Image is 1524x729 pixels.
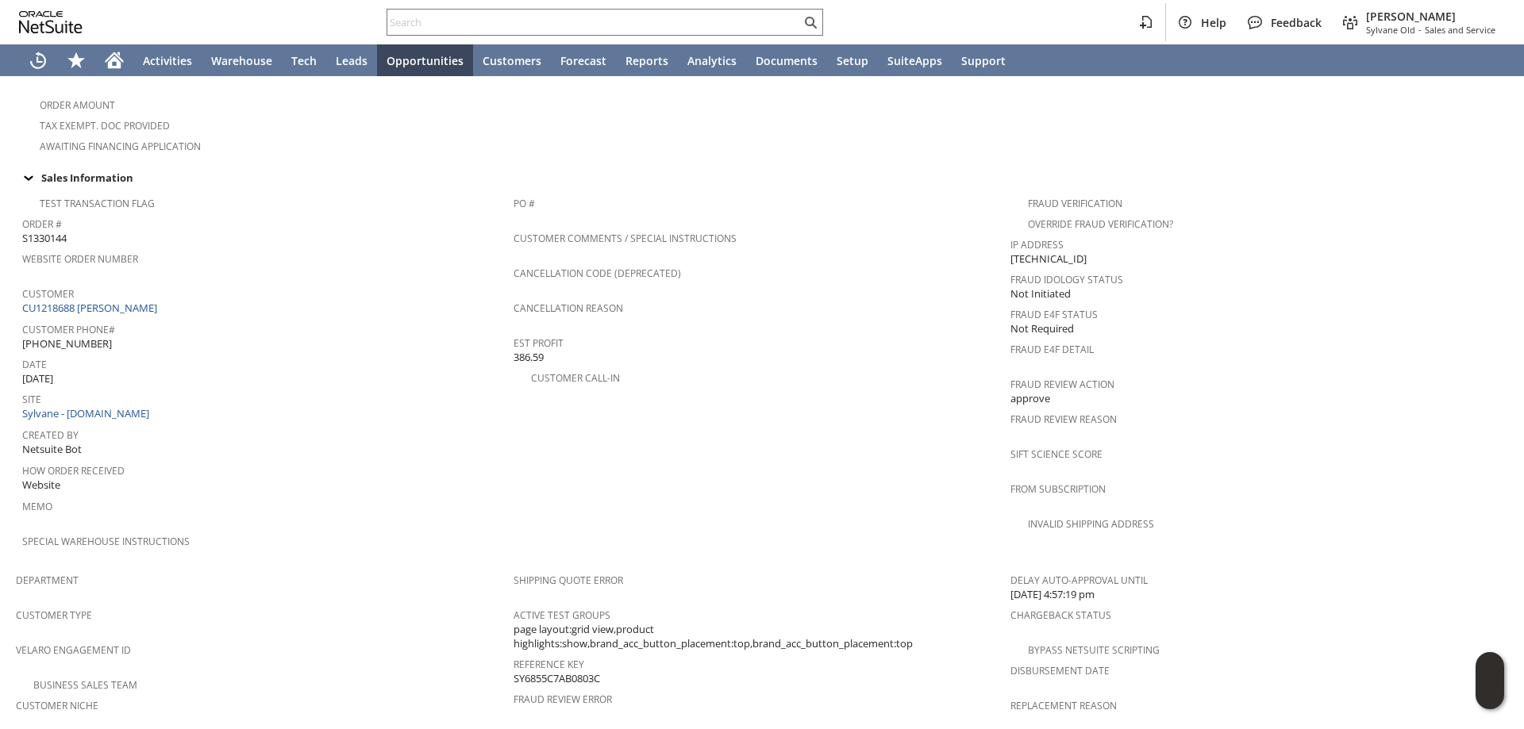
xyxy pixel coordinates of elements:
[483,53,541,68] span: Customers
[746,44,827,76] a: Documents
[531,371,620,385] a: Customer Call-in
[1010,664,1110,677] a: Disbursement Date
[40,140,201,153] a: Awaiting Financing Application
[1028,197,1122,210] a: Fraud Verification
[1010,321,1074,336] span: Not Required
[1010,447,1103,461] a: Sift Science Score
[16,643,131,657] a: Velaro Engagement ID
[514,671,600,686] span: SY6855C7AB0803C
[961,53,1006,68] span: Support
[22,323,115,336] a: Customer Phone#
[514,622,1003,651] span: page layout:grid view,product highlights:show,brand_acc_button_placement:top,brand_acc_button_pla...
[19,11,83,33] svg: logo
[40,119,170,132] a: Tax Exempt. Doc Provided
[1010,391,1050,406] span: approve
[678,44,746,76] a: Analytics
[22,231,67,246] span: S1330144
[1010,482,1106,496] a: From Subscription
[22,336,112,351] span: [PHONE_NUMBER]
[291,53,317,68] span: Tech
[1476,681,1504,710] span: Oracle Guided Learning Widget. To move around, please hold and drag
[22,252,138,266] a: Website Order Number
[952,44,1015,76] a: Support
[514,267,681,280] a: Cancellation Code (deprecated)
[1271,15,1322,30] span: Feedback
[22,428,79,442] a: Created By
[827,44,878,76] a: Setup
[16,608,92,622] a: Customer Type
[1366,24,1415,36] span: Sylvane Old
[387,53,464,68] span: Opportunities
[40,98,115,112] a: Order Amount
[1028,217,1173,231] a: Override Fraud Verification?
[625,53,668,68] span: Reports
[514,336,564,350] a: Est Profit
[1010,238,1064,251] a: IP Address
[326,44,377,76] a: Leads
[202,44,282,76] a: Warehouse
[143,53,192,68] span: Activities
[22,287,74,301] a: Customer
[514,350,544,365] span: 386.59
[756,53,818,68] span: Documents
[514,693,612,706] a: Fraud Review Error
[473,44,551,76] a: Customers
[1010,587,1095,602] span: [DATE] 4:57:19 pm
[22,393,41,406] a: Site
[616,44,678,76] a: Reports
[282,44,326,76] a: Tech
[22,478,60,493] span: Website
[22,500,52,513] a: Memo
[33,678,137,692] a: Business Sales Team
[551,44,616,76] a: Forecast
[1028,517,1154,531] a: Invalid Shipping Address
[1010,608,1111,622] a: Chargeback Status
[377,44,473,76] a: Opportunities
[22,371,53,386] span: [DATE]
[105,51,124,70] svg: Home
[1010,308,1098,321] a: Fraud E4F Status
[22,358,47,371] a: Date
[560,53,606,68] span: Forecast
[387,13,801,32] input: Search
[336,53,368,68] span: Leads
[1010,378,1114,391] a: Fraud Review Action
[801,13,820,32] svg: Search
[1201,15,1226,30] span: Help
[514,658,584,671] a: Reference Key
[1010,273,1123,286] a: Fraud Idology Status
[19,44,57,76] a: Recent Records
[40,197,155,210] a: Test Transaction Flag
[878,44,952,76] a: SuiteApps
[1010,286,1071,301] span: Not Initiated
[133,44,202,76] a: Activities
[887,53,942,68] span: SuiteApps
[22,217,62,231] a: Order #
[22,464,125,478] a: How Order Received
[514,608,610,622] a: Active Test Groups
[16,574,79,587] a: Department
[837,53,868,68] span: Setup
[67,51,86,70] svg: Shortcuts
[514,301,623,315] a: Cancellation Reason
[16,167,1508,188] td: Sales Information
[1476,652,1504,709] iframe: Click here to launch Oracle Guided Learning Help Panel
[514,574,623,587] a: Shipping Quote Error
[1366,9,1495,24] span: [PERSON_NAME]
[16,167,1502,188] div: Sales Information
[1010,412,1117,426] a: Fraud Review Reason
[1010,699,1117,712] a: Replacement reason
[22,535,190,548] a: Special Warehouse Instructions
[514,232,737,245] a: Customer Comments / Special Instructions
[57,44,95,76] div: Shortcuts
[22,442,82,457] span: Netsuite Bot
[16,699,98,712] a: Customer Niche
[29,51,48,70] svg: Recent Records
[1418,24,1422,36] span: -
[1010,574,1148,587] a: Delay Auto-Approval Until
[211,53,272,68] span: Warehouse
[1010,251,1087,267] span: [TECHNICAL_ID]
[687,53,737,68] span: Analytics
[1010,343,1094,356] a: Fraud E4F Detail
[22,406,153,420] a: Sylvane - [DOMAIN_NAME]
